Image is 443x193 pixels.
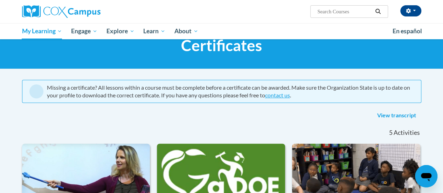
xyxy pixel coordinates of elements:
[174,27,198,35] span: About
[265,92,290,98] a: contact us
[47,84,414,99] div: Missing a certificate? All lessons within a course must be complete before a certificate can be a...
[372,110,421,121] a: View transcript
[106,27,134,35] span: Explore
[139,23,170,39] a: Learn
[400,5,421,16] button: Account Settings
[102,23,139,39] a: Explore
[67,23,102,39] a: Engage
[18,23,67,39] a: My Learning
[373,7,383,16] button: Search
[143,27,165,35] span: Learn
[415,165,437,187] iframe: Button to launch messaging window
[181,36,262,55] span: Certificates
[170,23,203,39] a: About
[22,27,62,35] span: My Learning
[394,129,420,137] span: Activities
[22,5,148,18] a: Cox Campus
[393,27,422,35] span: En español
[317,7,373,16] input: Search Courses
[17,23,427,39] div: Main menu
[388,24,427,39] a: En español
[389,129,392,137] span: 5
[71,27,97,35] span: Engage
[22,5,101,18] img: Cox Campus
